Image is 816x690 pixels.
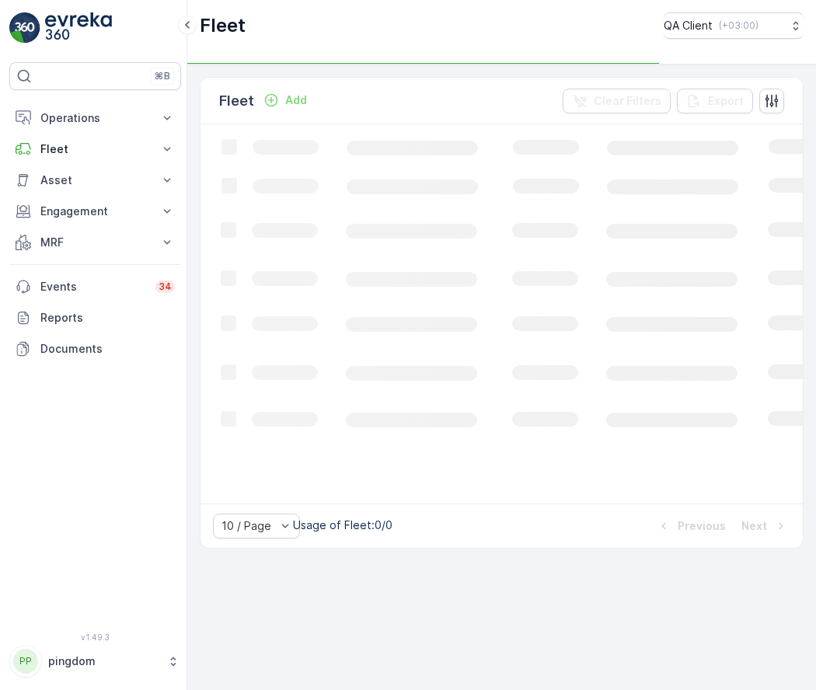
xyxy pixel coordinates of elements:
[9,103,181,134] button: Operations
[40,341,175,357] p: Documents
[678,518,726,534] p: Previous
[293,517,392,533] p: Usage of Fleet : 0/0
[719,19,758,32] p: ( +03:00 )
[48,653,159,669] p: pingdom
[9,271,181,302] a: Events34
[40,141,150,157] p: Fleet
[9,12,40,44] img: logo
[9,333,181,364] a: Documents
[40,204,150,219] p: Engagement
[40,235,150,250] p: MRF
[40,110,150,126] p: Operations
[9,227,181,258] button: MRF
[155,70,170,82] p: ⌘B
[40,279,146,294] p: Events
[9,134,181,165] button: Fleet
[563,89,671,113] button: Clear Filters
[285,92,307,108] p: Add
[740,517,790,535] button: Next
[9,645,181,678] button: PPpingdom
[13,649,38,674] div: PP
[159,281,172,293] p: 34
[9,302,181,333] a: Reports
[9,632,181,642] span: v 1.49.3
[9,165,181,196] button: Asset
[654,517,727,535] button: Previous
[9,196,181,227] button: Engagement
[219,90,254,112] p: Fleet
[664,12,804,39] button: QA Client(+03:00)
[40,172,150,188] p: Asset
[677,89,753,113] button: Export
[708,93,744,109] p: Export
[45,12,112,44] img: logo_light-DOdMpM7g.png
[741,518,767,534] p: Next
[594,93,661,109] p: Clear Filters
[257,91,313,110] button: Add
[40,310,175,326] p: Reports
[664,18,713,33] p: QA Client
[200,13,246,38] p: Fleet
